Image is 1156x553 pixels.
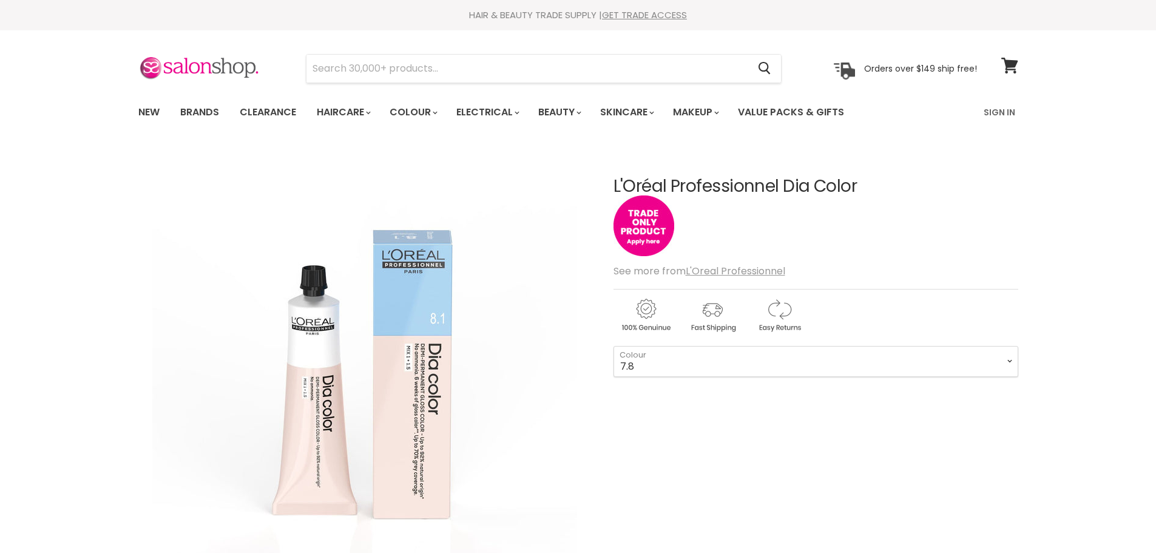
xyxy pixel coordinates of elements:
[613,177,1018,196] h1: L'Oréal Professionnel Dia Color
[613,264,785,278] span: See more from
[864,63,977,73] p: Orders over $149 ship free!
[686,264,785,278] a: L'Oreal Professionnel
[123,9,1033,21] div: HAIR & BEAUTY TRADE SUPPLY |
[129,95,915,130] ul: Main menu
[602,8,687,21] a: GET TRADE ACCESS
[591,100,661,125] a: Skincare
[747,297,811,334] img: returns.gif
[308,100,378,125] a: Haircare
[171,100,228,125] a: Brands
[729,100,853,125] a: Value Packs & Gifts
[231,100,305,125] a: Clearance
[306,55,749,83] input: Search
[976,100,1022,125] a: Sign In
[613,195,674,256] img: tradeonly_small.jpg
[447,100,527,125] a: Electrical
[123,95,1033,130] nav: Main
[749,55,781,83] button: Search
[129,100,169,125] a: New
[306,54,782,83] form: Product
[664,100,726,125] a: Makeup
[529,100,589,125] a: Beauty
[613,297,678,334] img: genuine.gif
[380,100,445,125] a: Colour
[680,297,745,334] img: shipping.gif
